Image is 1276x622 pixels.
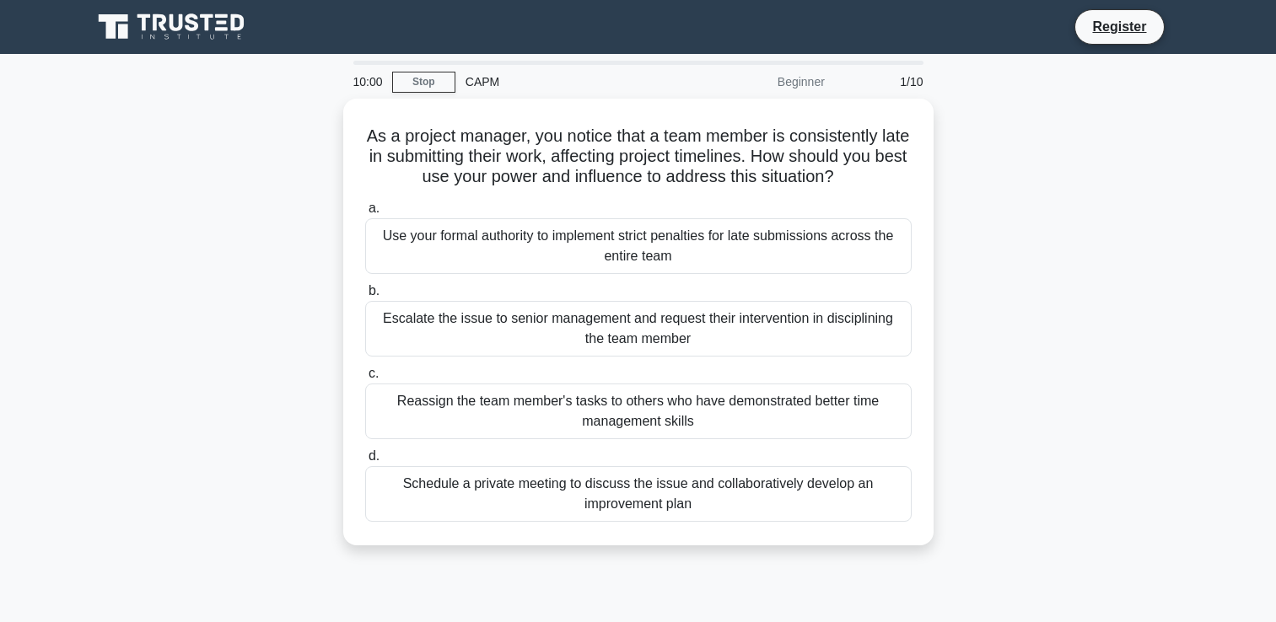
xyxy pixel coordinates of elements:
div: 1/10 [835,65,934,99]
div: CAPM [455,65,687,99]
h5: As a project manager, you notice that a team member is consistently late in submitting their work... [363,126,913,188]
div: Beginner [687,65,835,99]
a: Register [1082,16,1156,37]
span: d. [369,448,380,463]
a: Stop [392,72,455,93]
div: Escalate the issue to senior management and request their intervention in disciplining the team m... [365,301,912,357]
div: Use your formal authority to implement strict penalties for late submissions across the entire team [365,218,912,274]
span: b. [369,283,380,298]
div: Schedule a private meeting to discuss the issue and collaboratively develop an improvement plan [365,466,912,522]
div: 10:00 [343,65,392,99]
span: a. [369,201,380,215]
div: Reassign the team member's tasks to others who have demonstrated better time management skills [365,383,912,439]
span: c. [369,366,379,380]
